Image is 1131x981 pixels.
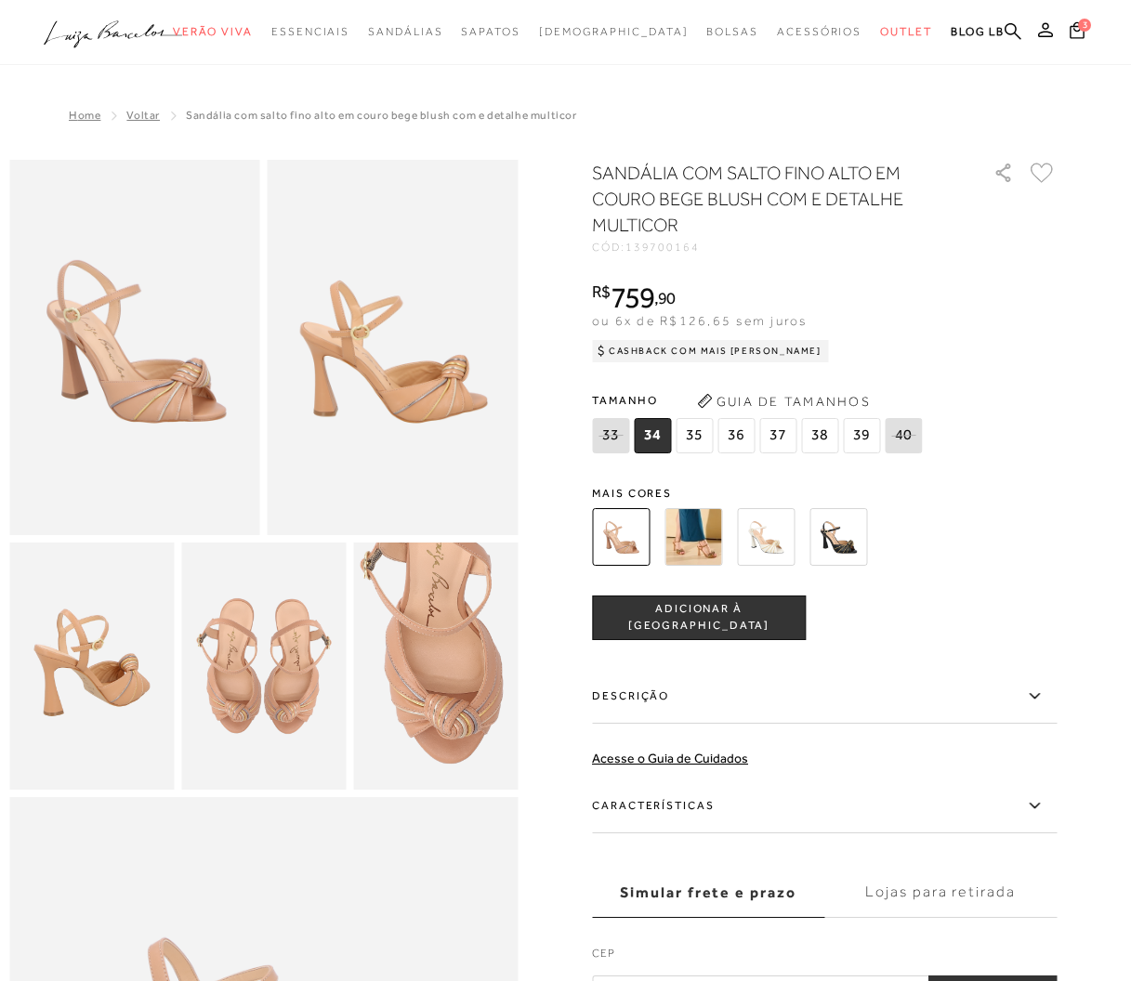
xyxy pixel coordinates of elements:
[592,488,1057,499] span: Mais cores
[592,508,650,566] img: SANDÁLIA COM SALTO FINO ALTO EM COURO BEGE BLUSH COM E DETALHE MULTICOR
[592,779,1057,833] label: Características
[759,418,796,453] span: 37
[592,868,824,918] label: Simular frete e prazo
[173,25,253,38] span: Verão Viva
[654,290,676,307] i: ,
[592,160,940,238] h1: SANDÁLIA COM SALTO FINO ALTO EM COURO BEGE BLUSH COM E DETALHE MULTICOR
[592,595,806,640] button: ADICIONAR À [GEOGRAPHIC_DATA]
[611,281,654,314] span: 759
[885,418,922,453] span: 40
[69,109,100,122] a: Home
[843,418,880,453] span: 39
[9,160,260,535] img: image
[658,288,676,307] span: 90
[461,25,519,38] span: Sapatos
[634,418,671,453] span: 34
[592,283,611,300] i: R$
[368,15,442,49] a: noSubCategoriesText
[592,670,1057,724] label: Descrição
[717,418,755,453] span: 36
[173,15,253,49] a: noSubCategoriesText
[880,25,932,38] span: Outlet
[592,340,829,362] div: Cashback com Mais [PERSON_NAME]
[676,418,713,453] span: 35
[9,543,174,790] img: image
[1078,19,1091,32] span: 3
[1064,20,1090,46] button: 3
[271,25,349,38] span: Essenciais
[181,543,346,790] img: image
[539,15,689,49] a: noSubCategoriesText
[951,25,1005,38] span: BLOG LB
[777,25,861,38] span: Acessórios
[268,160,519,535] img: image
[690,386,876,416] button: Guia de Tamanhos
[809,508,867,566] img: SANDÁLIA COM SALTO FINO ALTO EM COURO PRETO E DETALHE DOURADO
[539,25,689,38] span: [DEMOGRAPHIC_DATA]
[664,508,722,566] img: SANDÁLIA COM SALTO FINO ALTO EM COURO CARAMELO COM E DETALHE MULTICOR
[461,15,519,49] a: noSubCategoriesText
[777,15,861,49] a: noSubCategoriesText
[186,109,577,122] span: SANDÁLIA COM SALTO FINO ALTO EM COURO BEGE BLUSH COM E DETALHE MULTICOR
[592,313,807,328] span: ou 6x de R$126,65 sem juros
[592,945,1057,971] label: CEP
[368,25,442,38] span: Sandálias
[625,241,700,254] span: 139700164
[593,601,805,634] span: ADICIONAR À [GEOGRAPHIC_DATA]
[592,242,964,253] div: CÓD:
[353,543,518,790] img: image
[592,418,629,453] span: 33
[706,15,758,49] a: noSubCategoriesText
[801,418,838,453] span: 38
[824,868,1057,918] label: Lojas para retirada
[737,508,795,566] img: SANDÁLIA COM SALTO FINO ALTO EM COURO OFF WHITE E DETALHE DOURADO
[126,109,160,122] a: Voltar
[706,25,758,38] span: Bolsas
[592,386,927,414] span: Tamanho
[880,15,932,49] a: noSubCategoriesText
[592,751,748,765] a: Acesse o Guia de Cuidados
[271,15,349,49] a: noSubCategoriesText
[951,15,1005,49] a: BLOG LB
